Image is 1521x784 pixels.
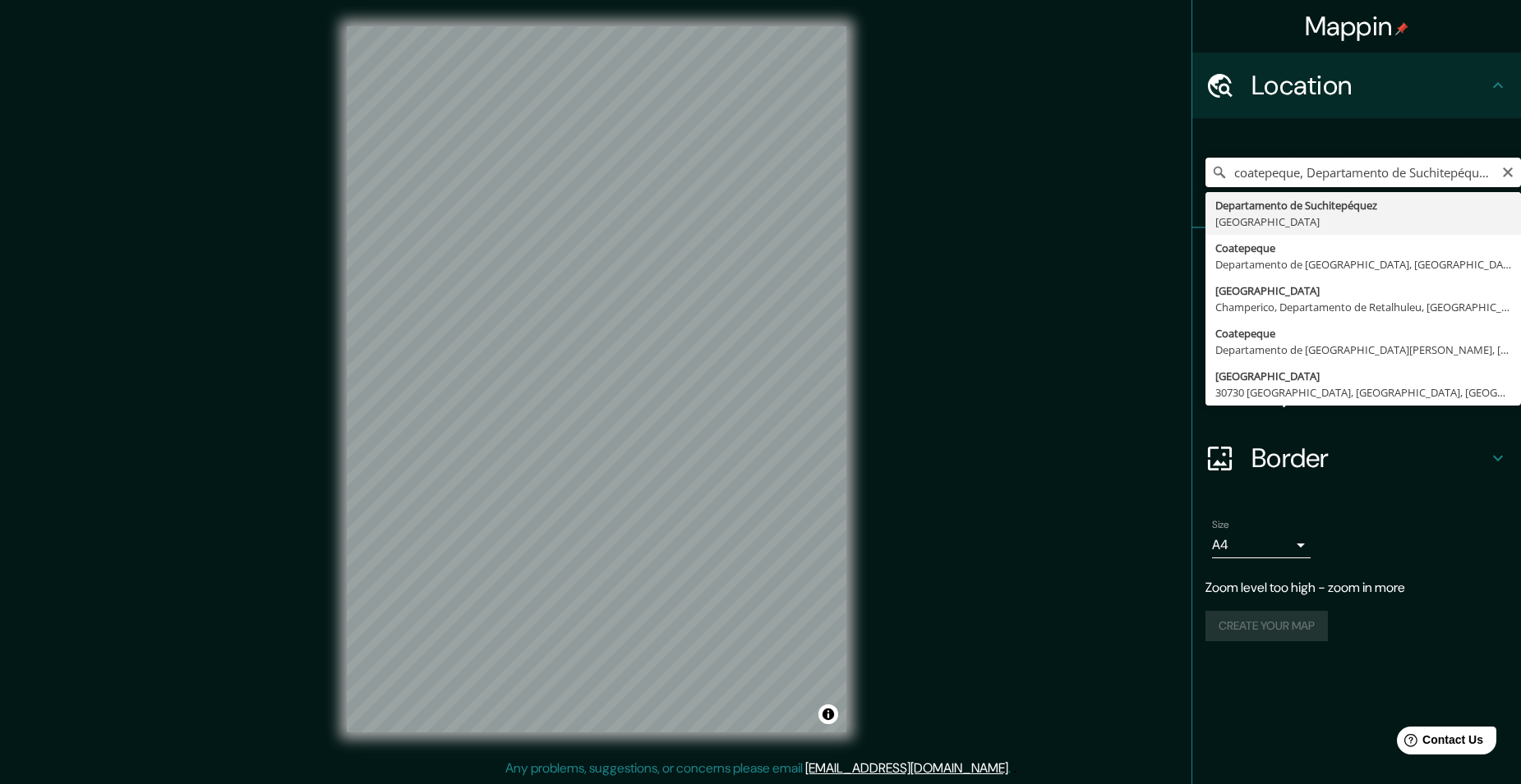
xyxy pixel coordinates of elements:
a: [EMAIL_ADDRESS][DOMAIN_NAME] [805,759,1008,777]
div: 30730 [GEOGRAPHIC_DATA], [GEOGRAPHIC_DATA], [GEOGRAPHIC_DATA] [1215,384,1511,401]
div: [GEOGRAPHIC_DATA] [1215,368,1511,384]
div: Style [1192,294,1521,360]
div: Pins [1192,228,1521,294]
button: Toggle attribution [818,704,838,724]
label: Size [1212,518,1229,532]
div: [GEOGRAPHIC_DATA] [1215,213,1511,230]
div: . [1011,759,1013,778]
button: Clear [1501,163,1514,179]
p: Zoom level too high - zoom in more [1205,578,1508,598]
img: pin-icon.png [1395,22,1408,35]
p: Any problems, suggestions, or concerns please email . [505,759,1011,778]
input: Pick your city or area [1205,158,1521,187]
h4: Border [1251,442,1488,475]
div: A4 [1212,532,1311,558]
h4: Mappin [1305,10,1409,43]
div: Departamento de [GEOGRAPHIC_DATA], [GEOGRAPHIC_DATA] [1215,256,1511,273]
div: Location [1192,53,1521,118]
div: Layout [1192,360,1521,425]
div: Champerico, Departamento de Retalhuleu, [GEOGRAPHIC_DATA] [1215,299,1511,315]
iframe: Help widget launcher [1375,720,1503,766]
div: Border [1192,425,1521,491]
h4: Location [1251,69,1488,102]
h4: Layout [1251,376,1488,409]
div: Departamento de Suchitepéquez [1215,197,1511,213]
div: . [1013,759,1016,778]
canvas: Map [347,26,846,732]
div: [GEOGRAPHIC_DATA] [1215,282,1511,299]
div: Coatepeque [1215,325,1511,342]
div: Departamento de [GEOGRAPHIC_DATA][PERSON_NAME], [GEOGRAPHIC_DATA][PERSON_NAME] [1215,342,1511,358]
div: Coatepeque [1215,240,1511,256]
